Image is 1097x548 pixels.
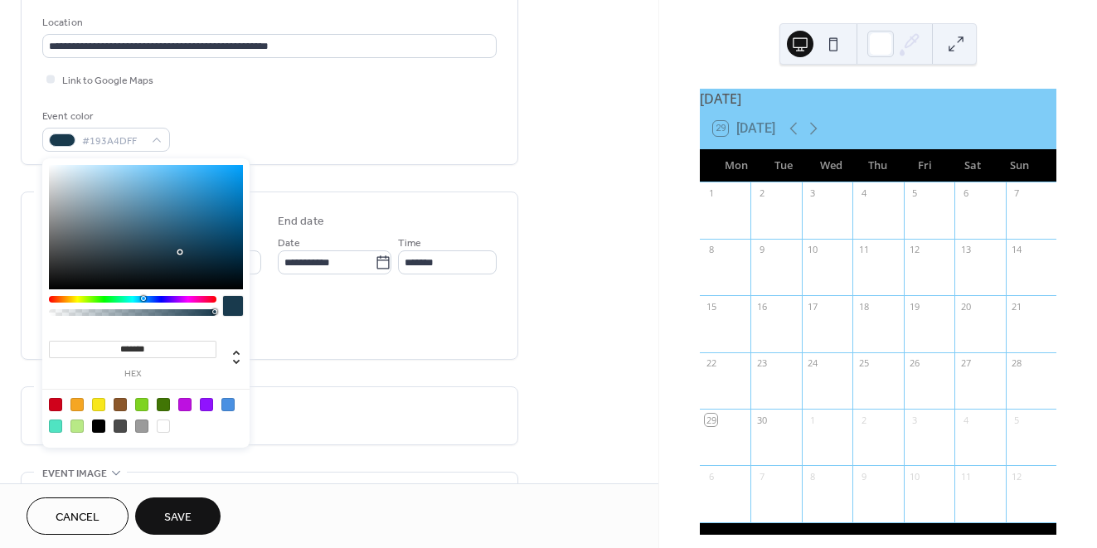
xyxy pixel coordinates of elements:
div: #000000 [92,419,105,433]
div: 5 [1011,414,1023,426]
div: 7 [755,470,768,483]
div: 12 [1011,470,1023,483]
div: #B8E986 [70,419,84,433]
div: 19 [909,300,921,313]
div: 9 [857,470,870,483]
div: 6 [959,187,972,200]
div: 4 [959,414,972,426]
span: Date [278,235,300,252]
div: 3 [807,187,819,200]
div: Fri [901,149,949,182]
div: 10 [909,470,921,483]
div: 23 [755,357,768,370]
div: 2 [755,187,768,200]
div: #F8E71C [92,398,105,411]
div: 29 [705,414,717,426]
div: 14 [1011,244,1023,256]
div: 16 [755,300,768,313]
span: Save [164,509,192,526]
label: hex [49,370,216,379]
div: Sun [996,149,1043,182]
div: 15 [705,300,717,313]
div: 18 [857,300,870,313]
span: Time [398,235,421,252]
div: 24 [807,357,819,370]
div: Mon [713,149,760,182]
div: 13 [959,244,972,256]
div: 8 [807,470,819,483]
div: 10 [807,244,819,256]
span: Event image [42,465,107,483]
div: 30 [755,414,768,426]
div: 4 [857,187,870,200]
span: #193A4DFF [82,133,143,150]
div: #417505 [157,398,170,411]
div: 20 [959,300,972,313]
div: 9 [755,244,768,256]
div: Location [42,14,493,32]
div: 1 [705,187,717,200]
div: [DATE] [700,89,1056,109]
div: 21 [1011,300,1023,313]
div: Event color [42,108,167,125]
div: #D0021B [49,398,62,411]
div: 22 [705,357,717,370]
div: 8 [705,244,717,256]
div: #4A4A4A [114,419,127,433]
div: 11 [857,244,870,256]
div: 2 [857,414,870,426]
div: 26 [909,357,921,370]
div: 27 [959,357,972,370]
button: Cancel [27,497,129,535]
div: #FFFFFF [157,419,170,433]
div: 1 [807,414,819,426]
span: Link to Google Maps [62,72,153,90]
div: 17 [807,300,819,313]
div: Tue [760,149,808,182]
div: #7ED321 [135,398,148,411]
div: End date [278,213,324,230]
div: Sat [949,149,996,182]
div: 6 [705,470,717,483]
div: 7 [1011,187,1023,200]
div: #50E3C2 [49,419,62,433]
div: 5 [909,187,921,200]
div: Wed [808,149,855,182]
div: 3 [909,414,921,426]
div: Thu [854,149,901,182]
div: 11 [959,470,972,483]
div: #4A90E2 [221,398,235,411]
div: #8B572A [114,398,127,411]
div: 28 [1011,357,1023,370]
div: #9013FE [200,398,213,411]
div: 25 [857,357,870,370]
span: Cancel [56,509,100,526]
button: Save [135,497,221,535]
div: 12 [909,244,921,256]
div: #F5A623 [70,398,84,411]
div: #9B9B9B [135,419,148,433]
div: #BD10E0 [178,398,192,411]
